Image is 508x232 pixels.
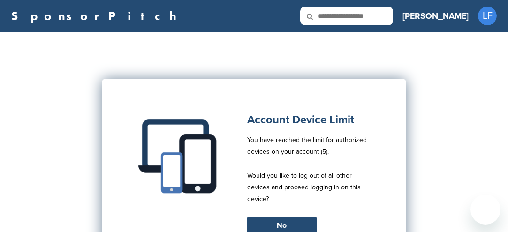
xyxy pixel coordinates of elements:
[402,6,469,26] a: [PERSON_NAME]
[135,112,224,201] img: Multiple devices
[247,112,374,128] h1: Account Device Limit
[470,195,500,225] iframe: Button to launch messaging window
[11,10,182,22] a: SponsorPitch
[402,9,469,22] h3: [PERSON_NAME]
[247,134,374,217] p: You have reached the limit for authorized devices on your account (5). Would you like to log out ...
[478,7,497,25] span: LF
